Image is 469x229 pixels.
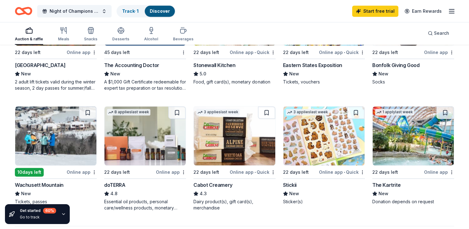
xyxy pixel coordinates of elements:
[344,170,345,175] span: •
[156,168,186,176] div: Online app
[254,50,256,55] span: •
[107,109,150,115] div: 8 applies last week
[193,181,232,189] div: Cabot Creamery
[110,190,117,197] span: 4.8
[352,6,398,17] a: Start free trial
[193,199,275,211] div: Dairy product(s), gift card(s), merchandise
[15,168,44,177] div: 10 days left
[230,168,276,176] div: Online app Quick
[150,8,170,14] a: Discover
[144,24,158,45] button: Alcohol
[15,61,65,69] div: [GEOGRAPHIC_DATA]
[319,168,365,176] div: Online app Quick
[15,49,41,56] div: 22 days left
[173,37,193,42] div: Beverages
[378,190,388,197] span: New
[372,168,398,176] div: 22 days left
[254,170,256,175] span: •
[15,4,32,18] a: Home
[230,48,276,56] div: Online app Quick
[15,106,97,205] a: Image for Wachusett Mountain10days leftOnline appWachusett MountainNewTickets, passes
[21,70,31,78] span: New
[375,109,414,115] div: 1 apply last week
[173,24,193,45] button: Beverages
[112,24,129,45] button: Desserts
[193,79,275,85] div: Food, gift card(s), monetary donation
[283,79,365,85] div: Tickets, vouchers
[193,61,235,69] div: Stonewall Kitchen
[104,106,186,211] a: Image for doTERRA8 applieslast week22 days leftOnline appdoTERRA4.8Essential oil products, person...
[58,37,69,42] div: Meals
[15,37,43,42] div: Auction & raffle
[110,70,120,78] span: New
[283,49,309,56] div: 22 days left
[15,199,97,205] div: Tickets, passes
[372,49,398,56] div: 22 days left
[283,106,365,205] a: Image for Stickii3 applieslast week22 days leftOnline app•QuickStickiiNewSticker(s)
[21,190,31,197] span: New
[283,168,309,176] div: 22 days left
[15,181,64,189] div: Wachusett Mountain
[122,8,139,14] a: Track· 1
[283,106,365,165] img: Image for Stickii
[200,70,206,78] span: 5.0
[289,70,299,78] span: New
[424,168,454,176] div: Online app
[144,37,158,42] div: Alcohol
[372,79,454,85] div: Socks
[67,48,97,56] div: Online app
[193,49,219,56] div: 22 days left
[283,181,297,189] div: Stickii
[104,181,125,189] div: doTERRA
[372,61,419,69] div: Bonfolk Giving Good
[20,215,56,220] div: Go to track
[15,79,97,91] div: 2 adult lift tickets valid during the winter season, 2 day passes for summer/fall attractions
[193,168,219,176] div: 22 days left
[286,109,329,115] div: 3 applies last week
[373,106,454,165] img: Image for The Kartrite
[84,24,97,45] button: Snacks
[424,48,454,56] div: Online app
[283,61,342,69] div: Eastern States Exposition
[319,48,365,56] div: Online app Quick
[84,37,97,42] div: Snacks
[104,61,159,69] div: The Accounting Doctor
[104,199,186,211] div: Essential oil products, personal care/wellness products, monetary donations
[372,106,454,205] a: Image for The Kartrite1 applylast week22 days leftOnline appThe KartriteNewDonation depends on re...
[15,24,43,45] button: Auction & raffle
[401,6,445,17] a: Earn Rewards
[372,181,400,189] div: The Kartrite
[104,106,186,165] img: Image for doTERRA
[283,199,365,205] div: Sticker(s)
[67,168,97,176] div: Online app
[104,79,186,91] div: A $1,000 Gift Certificate redeemable for expert tax preparation or tax resolution services—recipi...
[50,7,99,15] span: Night of Champions GALA 2025
[372,199,454,205] div: Donation depends on request
[58,24,69,45] button: Meals
[289,190,299,197] span: New
[37,5,112,17] button: Night of Champions GALA 2025
[434,29,449,37] span: Search
[423,27,454,39] button: Search
[112,37,129,42] div: Desserts
[117,5,175,17] button: Track· 1Discover
[104,168,130,176] div: 22 days left
[20,208,56,213] div: Get started
[193,106,275,211] a: Image for Cabot Creamery3 applieslast week22 days leftOnline app•QuickCabot Creamery4.3Dairy prod...
[344,50,345,55] span: •
[196,109,240,115] div: 3 applies last week
[43,208,56,213] div: 60 %
[194,106,275,165] img: Image for Cabot Creamery
[104,49,130,56] div: 45 days left
[15,106,96,165] img: Image for Wachusett Mountain
[378,70,388,78] span: New
[200,190,207,197] span: 4.3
